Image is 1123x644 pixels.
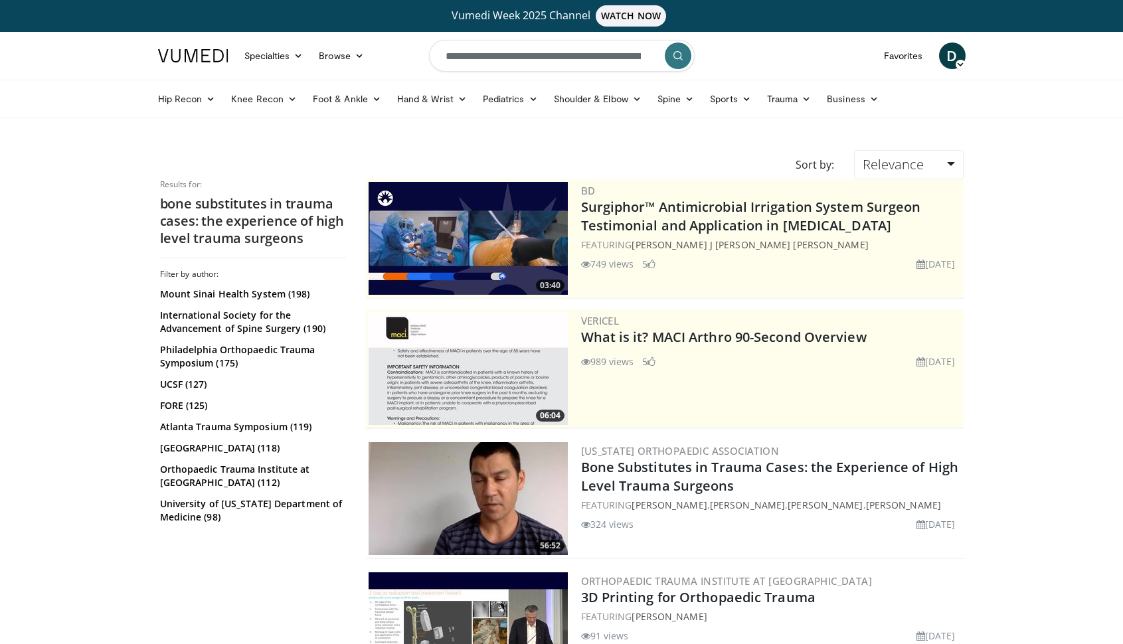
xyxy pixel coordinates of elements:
[581,184,596,197] a: BD
[305,86,389,112] a: Foot & Ankle
[160,179,346,190] p: Results for:
[866,499,941,511] a: [PERSON_NAME]
[649,86,702,112] a: Spine
[429,40,695,72] input: Search topics, interventions
[536,280,564,291] span: 03:40
[581,444,780,457] a: [US_STATE] Orthopaedic Association
[581,588,816,606] a: 3D Printing for Orthopaedic Trauma
[311,42,372,69] a: Browse
[581,198,921,234] a: Surgiphor™ Antimicrobial Irrigation System Surgeon Testimonial and Application in [MEDICAL_DATA]
[160,399,343,412] a: FORE (125)
[632,499,707,511] a: [PERSON_NAME]
[536,540,564,552] span: 56:52
[819,86,887,112] a: Business
[369,312,568,425] img: aa6cc8ed-3dbf-4b6a-8d82-4a06f68b6688.300x170_q85_crop-smart_upscale.jpg
[710,499,785,511] a: [PERSON_NAME]
[854,150,963,179] a: Relevance
[581,517,634,531] li: 324 views
[876,42,931,69] a: Favorites
[581,355,634,368] li: 989 views
[642,257,655,271] li: 5
[581,314,620,327] a: Vericel
[581,238,961,252] div: FEATURING
[581,498,961,512] div: FEATURING , , ,
[160,420,343,434] a: Atlanta Trauma Symposium (119)
[160,378,343,391] a: UCSF (127)
[702,86,759,112] a: Sports
[160,343,343,370] a: Philadelphia Orthopaedic Trauma Symposium (175)
[581,629,629,643] li: 91 views
[632,238,868,251] a: [PERSON_NAME] J [PERSON_NAME] [PERSON_NAME]
[916,257,956,271] li: [DATE]
[160,195,346,247] h2: bone substitutes in trauma cases: the experience of high level trauma surgeons
[150,86,224,112] a: Hip Recon
[160,463,343,489] a: Orthopaedic Trauma Institute at [GEOGRAPHIC_DATA] (112)
[581,609,961,623] div: FEATURING
[160,497,343,524] a: University of [US_STATE] Department of Medicine (98)
[786,150,844,179] div: Sort by:
[863,155,924,173] span: Relevance
[369,312,568,425] a: 06:04
[369,182,568,295] img: 70422da6-974a-44ac-bf9d-78c82a89d891.300x170_q85_crop-smart_upscale.jpg
[160,269,346,280] h3: Filter by author:
[160,5,964,27] a: Vumedi Week 2025 ChannelWATCH NOW
[581,257,634,271] li: 749 views
[581,574,873,588] a: Orthopaedic Trauma Institute at [GEOGRAPHIC_DATA]
[939,42,966,69] a: D
[596,5,666,27] span: WATCH NOW
[916,355,956,368] li: [DATE]
[158,49,228,62] img: VuMedi Logo
[236,42,311,69] a: Specialties
[160,287,343,301] a: Mount Sinai Health System (198)
[916,517,956,531] li: [DATE]
[536,410,564,422] span: 06:04
[632,610,707,623] a: [PERSON_NAME]
[916,629,956,643] li: [DATE]
[160,309,343,335] a: International Society for the Advancement of Spine Surgery (190)
[759,86,820,112] a: Trauma
[475,86,546,112] a: Pediatrics
[369,182,568,295] a: 03:40
[160,442,343,455] a: [GEOGRAPHIC_DATA] (118)
[389,86,475,112] a: Hand & Wrist
[642,355,655,368] li: 5
[788,499,863,511] a: [PERSON_NAME]
[369,442,568,555] img: 4ee581b1-b1f8-448d-a658-3a5b4dc381ca.300x170_q85_crop-smart_upscale.jpg
[581,328,867,346] a: What is it? MACI Arthro 90-Second Overview
[223,86,305,112] a: Knee Recon
[369,442,568,555] a: 56:52
[581,458,959,495] a: Bone Substitutes in Trauma Cases: the Experience of High Level Trauma Surgeons
[546,86,649,112] a: Shoulder & Elbow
